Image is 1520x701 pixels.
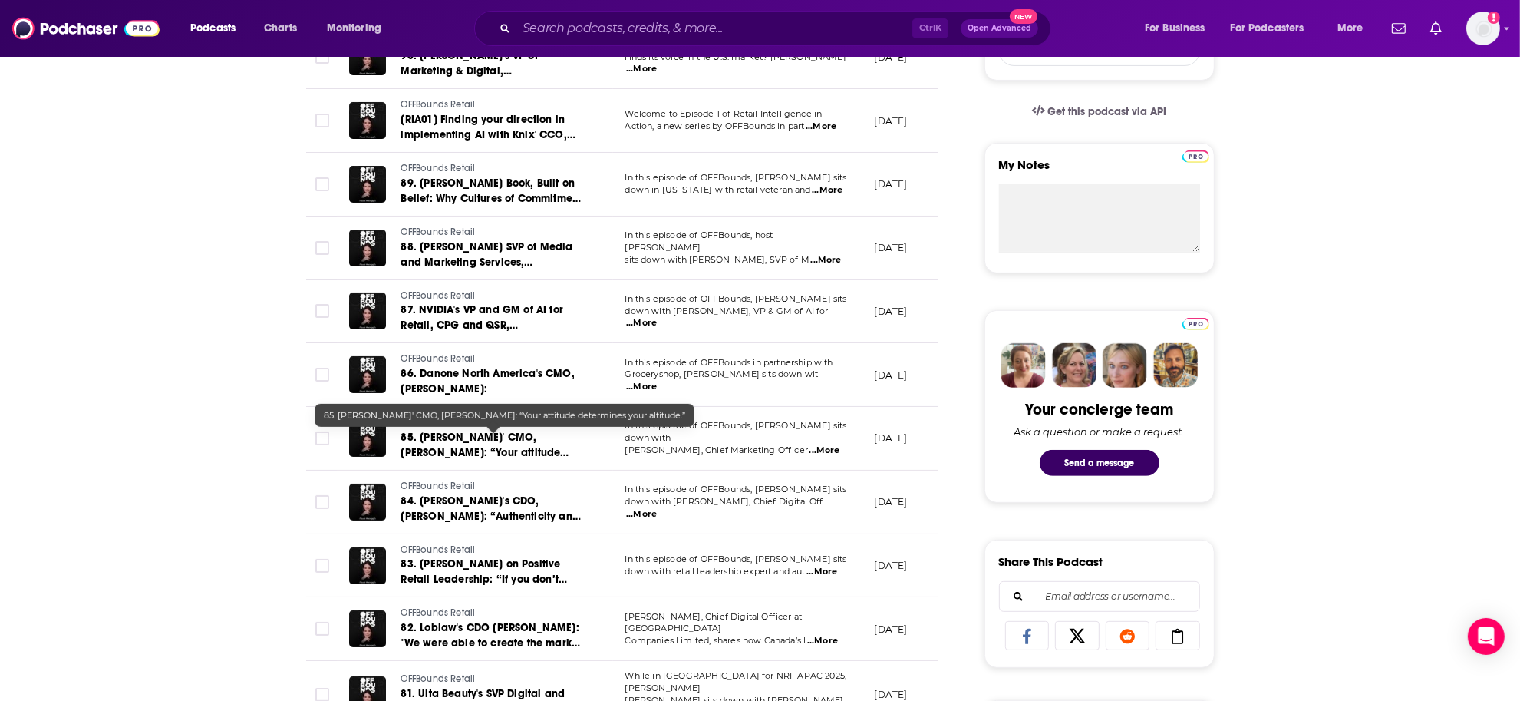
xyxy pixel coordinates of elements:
svg: Add a profile image [1488,12,1500,24]
span: ...More [812,184,842,197]
a: OFFBounds Retail [401,352,585,366]
a: OFFBounds Retail [401,289,585,303]
span: Toggle select row [315,559,329,573]
a: 82. Loblaw's CDO [PERSON_NAME]: "We were able to create the market demand." [401,620,585,651]
p: [DATE] [875,241,908,254]
button: Send a message [1040,450,1159,476]
span: 87. NVIDIA's VP and GM of AI for Retail, CPG and QSR, [PERSON_NAME]: "Physical AI is the next big... [401,303,580,362]
span: For Business [1145,18,1205,39]
span: sits down with [PERSON_NAME], SVP of M [625,254,810,265]
img: Barbara Profile [1052,343,1096,388]
span: [PERSON_NAME], Chief Digital Officer at [GEOGRAPHIC_DATA] [625,611,803,634]
a: 90. [PERSON_NAME]'s VP of Marketing & Digital, [PERSON_NAME]: “Growth starts when you understand ... [401,48,585,79]
span: In this episode of OFFBounds, [PERSON_NAME] sits down with [625,420,847,443]
p: [DATE] [875,51,908,64]
span: Toggle select row [315,177,329,191]
a: Get this podcast via API [1020,93,1179,131]
a: 89. [PERSON_NAME] Book, Built on Belief: Why Cultures of Commitment Are the Competitive Advantage [401,176,585,207]
a: OFFBounds Retail [401,162,585,176]
span: down with [PERSON_NAME], VP & GM of AI for [625,306,829,316]
p: [DATE] [875,432,908,445]
span: OFFBounds Retail [401,227,476,237]
span: Ctrl K [912,18,948,38]
span: ...More [806,121,836,133]
span: Monitoring [327,18,381,39]
span: Groceryshop, [PERSON_NAME] sits down wit [625,369,819,379]
span: Open Advanced [968,25,1031,32]
label: My Notes [999,157,1200,184]
a: Share on Reddit [1106,621,1150,650]
span: OFFBounds Retail [401,607,476,618]
button: Open AdvancedNew [961,19,1038,38]
span: OFFBounds Retail [401,163,476,174]
span: 86. Danone North America's CMO, [PERSON_NAME]: [401,367,575,395]
span: ...More [811,254,842,266]
button: open menu [1327,16,1383,41]
a: 85. [PERSON_NAME]' CMO, [PERSON_NAME]: “Your attitude determines your altitude.” [401,430,585,461]
span: More [1337,18,1363,39]
button: open menu [180,16,256,41]
span: ...More [806,566,837,578]
span: Toggle select row [315,368,329,382]
span: Toggle select row [315,50,329,64]
button: open menu [1221,16,1327,41]
span: ...More [626,381,657,393]
span: 84. [PERSON_NAME]'s CDO, [PERSON_NAME]: “Authenticity and community will always beat the playbook.” [401,494,581,554]
span: ...More [626,508,657,521]
a: Show notifications dropdown [1424,15,1448,41]
a: 84. [PERSON_NAME]'s CDO, [PERSON_NAME]: “Authenticity and community will always beat the playbook.” [401,494,585,524]
a: OFFBounds Retail [401,673,585,686]
p: [DATE] [875,688,908,701]
span: 85. [PERSON_NAME]' CMO, [PERSON_NAME]: “Your attitude determines your altitude.” [401,431,569,474]
span: In this episode of OFFBounds, [PERSON_NAME] sits [625,554,847,564]
span: Toggle select row [315,304,329,318]
span: ...More [809,445,840,457]
a: OFFBounds Retail [401,607,585,620]
a: OFFBounds Retail [401,480,585,494]
h3: Share This Podcast [999,554,1103,569]
span: For Podcasters [1231,18,1304,39]
a: Share on Facebook [1005,621,1050,650]
span: Logged in as gracewagner [1466,12,1500,45]
span: Toggle select row [315,241,329,255]
a: 88. [PERSON_NAME] SVP of Media and Marketing Services, [PERSON_NAME]: "ROAS is only the starting ... [401,240,585,270]
a: 86. Danone North America's CMO, [PERSON_NAME]: [401,366,585,397]
span: down with retail leadership expert and aut [625,566,806,577]
a: 87. NVIDIA's VP and GM of AI for Retail, CPG and QSR, [PERSON_NAME]: "Physical AI is the next big... [401,303,585,333]
a: Share on X/Twitter [1055,621,1100,650]
span: In this episode of OFFBounds, [PERSON_NAME] sits [625,172,847,183]
img: Jules Profile [1103,343,1147,388]
a: [RIA01] Finding your direction in implementing AI with Knix' CCO, [PERSON_NAME] and [PERSON_NAME]... [401,112,585,143]
img: User Profile [1466,12,1500,45]
img: Sydney Profile [1001,343,1046,388]
div: Open Intercom Messenger [1468,618,1505,655]
img: Podchaser - Follow, Share and Rate Podcasts [12,14,160,43]
span: OFFBounds Retail [401,481,476,491]
span: 88. [PERSON_NAME] SVP of Media and Marketing Services, [PERSON_NAME]: "ROAS is only the starting ... [401,240,575,299]
p: [DATE] [875,177,908,190]
span: Get this podcast via API [1047,105,1166,118]
span: Action, a new series by OFFBounds in part [625,121,805,131]
span: Toggle select row [315,114,329,127]
span: OFFBounds Retail [401,99,476,110]
span: In this episode of OFFBounds in partnership with [625,357,833,368]
p: [DATE] [875,623,908,636]
button: open menu [1134,16,1225,41]
span: down with [PERSON_NAME], Chief Digital Off [625,496,823,507]
span: finds its voice in the U.S. market? [PERSON_NAME] [625,51,846,62]
a: OFFBounds Retail [401,98,585,112]
div: Ask a question or make a request. [1014,425,1185,438]
div: Search followers [999,581,1200,612]
img: Jon Profile [1153,343,1198,388]
button: open menu [316,16,401,41]
span: In this episode of OFFBounds, [PERSON_NAME] sits [625,484,847,494]
span: Charts [264,18,297,39]
div: Search podcasts, credits, & more... [489,11,1066,46]
img: Podchaser Pro [1182,318,1209,330]
a: Pro website [1182,148,1209,163]
span: Companies Limited, shares how Canada’s l [625,635,806,646]
a: Pro website [1182,316,1209,330]
span: While in [GEOGRAPHIC_DATA] for NRF APAC 2025, [PERSON_NAME] [625,670,847,693]
a: Copy Link [1156,621,1200,650]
